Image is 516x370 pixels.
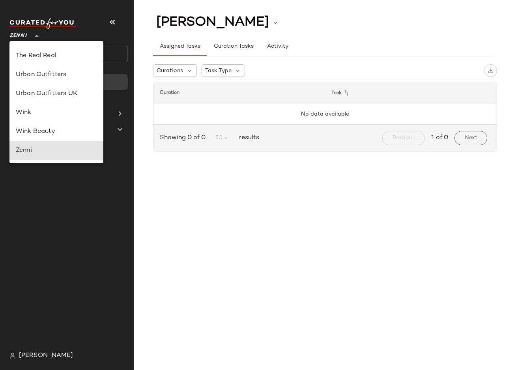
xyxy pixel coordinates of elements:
span: Assigned Tasks [159,43,200,50]
span: Next [464,135,477,141]
span: Curations [157,67,183,75]
button: Next [454,131,487,145]
div: Urban Outfitters UK [16,89,97,99]
span: Showing 0 of 0 [160,133,209,143]
span: [PERSON_NAME] [156,15,269,30]
th: Task [325,82,497,104]
span: 1 of 0 [431,133,448,143]
div: The Real Real [16,51,97,61]
span: [PERSON_NAME] [19,351,73,361]
img: svg%3e [488,68,494,73]
div: Zenni [16,146,97,155]
span: Curation Tasks [213,43,253,50]
span: Task Type [205,67,232,75]
span: results [236,133,259,143]
span: Zenni [9,27,27,41]
div: Wink [16,108,97,118]
img: cfy_white_logo.C9jOOHJF.svg [9,18,77,29]
th: Curation [153,82,325,104]
div: undefined-list [9,41,103,163]
img: svg%3e [9,353,16,359]
td: No data available [153,104,497,125]
div: Wink Beauty [16,127,97,136]
span: Activity [267,43,288,50]
div: Urban Outfitters [16,70,97,80]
